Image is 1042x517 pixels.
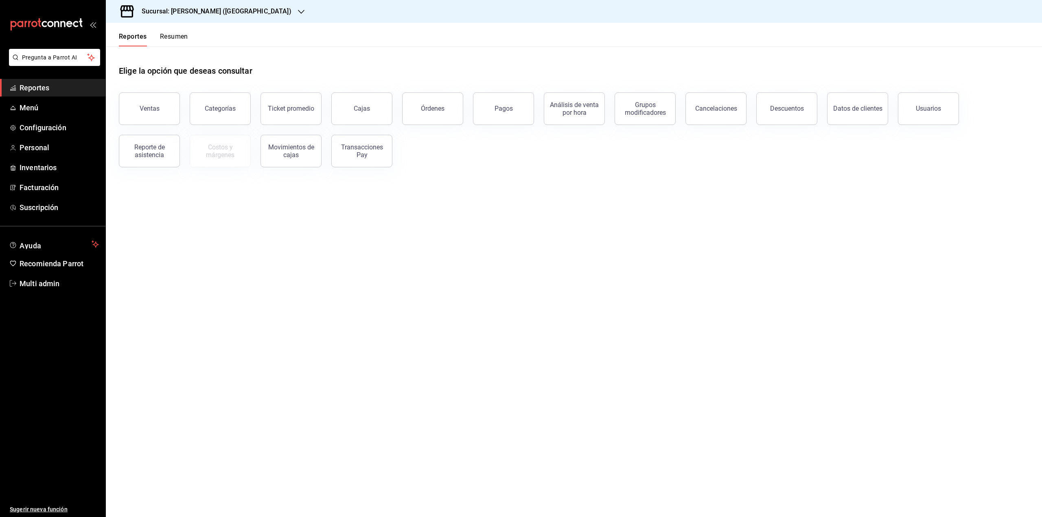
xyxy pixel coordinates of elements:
div: Ventas [140,105,160,112]
button: Cancelaciones [685,92,746,125]
button: Resumen [160,33,188,46]
div: Órdenes [421,105,444,112]
span: Pregunta a Parrot AI [22,53,88,62]
div: Descuentos [770,105,804,112]
button: open_drawer_menu [90,21,96,28]
div: Datos de clientes [833,105,882,112]
div: Reporte de asistencia [124,143,175,159]
button: Pregunta a Parrot AI [9,49,100,66]
div: Categorías [205,105,236,112]
span: Recomienda Parrot [20,258,99,269]
div: Movimientos de cajas [266,143,316,159]
div: Transacciones Pay [337,143,387,159]
span: Ayuda [20,239,88,249]
a: Pregunta a Parrot AI [6,59,100,68]
span: Inventarios [20,162,99,173]
span: Configuración [20,122,99,133]
button: Ticket promedio [260,92,322,125]
div: Usuarios [916,105,941,112]
div: Pagos [495,105,513,112]
button: Movimientos de cajas [260,135,322,167]
button: Grupos modificadores [615,92,676,125]
span: Sugerir nueva función [10,505,99,514]
div: Análisis de venta por hora [549,101,600,116]
span: Facturación [20,182,99,193]
button: Contrata inventarios para ver este reporte [190,135,251,167]
button: Pagos [473,92,534,125]
button: Transacciones Pay [331,135,392,167]
div: Grupos modificadores [620,101,670,116]
div: Costos y márgenes [195,143,245,159]
span: Multi admin [20,278,99,289]
a: Cajas [331,92,392,125]
span: Reportes [20,82,99,93]
button: Reportes [119,33,147,46]
button: Categorías [190,92,251,125]
span: Personal [20,142,99,153]
button: Órdenes [402,92,463,125]
button: Análisis de venta por hora [544,92,605,125]
button: Usuarios [898,92,959,125]
span: Menú [20,102,99,113]
div: Cajas [354,104,370,114]
button: Datos de clientes [827,92,888,125]
div: Ticket promedio [268,105,314,112]
h3: Sucursal: [PERSON_NAME] ([GEOGRAPHIC_DATA]) [135,7,291,16]
button: Ventas [119,92,180,125]
button: Descuentos [756,92,817,125]
button: Reporte de asistencia [119,135,180,167]
div: Cancelaciones [695,105,737,112]
span: Suscripción [20,202,99,213]
div: navigation tabs [119,33,188,46]
h1: Elige la opción que deseas consultar [119,65,252,77]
